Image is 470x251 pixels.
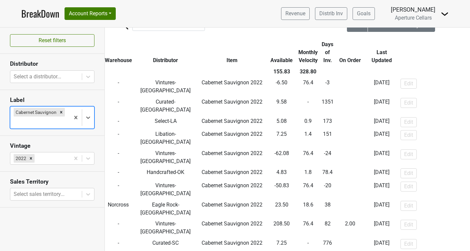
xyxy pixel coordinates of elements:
[27,154,35,163] div: Remove 2022
[202,79,262,86] span: Cabernet Sauvignon 2022
[10,60,94,67] h3: Distributor
[336,96,365,116] td: -
[134,148,198,167] td: Vintures-[GEOGRAPHIC_DATA]
[297,148,319,167] td: 76.4
[365,96,399,116] td: [DATE]
[319,128,336,148] td: 151
[336,218,365,237] td: -
[319,77,336,97] td: -3
[365,148,399,167] td: [DATE]
[319,96,336,116] td: 1351
[134,180,198,199] td: Vintures-[GEOGRAPHIC_DATA]
[103,180,134,199] td: -
[297,167,319,180] td: 1.8
[134,96,198,116] td: Curated-[GEOGRAPHIC_DATA]
[297,199,319,218] td: 18.6
[336,167,365,180] td: -
[400,168,417,178] button: Edit
[400,220,417,230] button: Edit
[134,167,198,180] td: Handcrafted-OK
[58,108,65,117] div: Remove Cabernet Sauvignon
[319,180,336,199] td: -20
[103,167,134,180] td: -
[266,77,297,97] td: -6.50
[134,218,198,237] td: Vintures-[GEOGRAPHIC_DATA]
[365,116,399,129] td: [DATE]
[103,218,134,237] td: -
[103,96,134,116] td: -
[400,79,417,89] button: Edit
[103,148,134,167] td: -
[297,116,319,129] td: 0.9
[103,39,134,66] th: Warehouse: activate to sort column ascending
[336,116,365,129] td: -
[319,167,336,180] td: 78.4
[336,237,365,251] td: -
[297,77,319,97] td: 76.4
[266,128,297,148] td: 7.25
[202,118,262,124] span: Cabernet Sauvignon 2022
[202,99,262,105] span: Cabernet Sauvignon 2022
[266,199,297,218] td: 23.50
[365,39,399,66] th: Last Updated: activate to sort column ascending
[319,237,336,251] td: 776
[441,10,449,18] img: Dropdown Menu
[319,148,336,167] td: -24
[266,96,297,116] td: 9.58
[365,128,399,148] td: [DATE]
[391,5,435,14] div: [PERSON_NAME]
[297,180,319,199] td: 76.4
[103,77,134,97] td: -
[400,130,417,140] button: Edit
[202,220,262,227] span: Cabernet Sauvignon 2022
[202,202,262,208] span: Cabernet Sauvignon 2022
[297,218,319,237] td: 76.4
[21,7,59,21] a: BreakDown
[399,39,470,66] th: &nbsp;: activate to sort column ascending
[103,237,134,251] td: -
[336,77,365,97] td: -
[14,154,27,163] div: 2022
[297,96,319,116] td: -
[400,149,417,159] button: Edit
[297,237,319,251] td: -
[103,199,134,218] td: Norcross
[365,180,399,199] td: [DATE]
[365,77,399,97] td: [DATE]
[202,169,262,175] span: Cabernet Sauvignon 2022
[400,98,417,108] button: Edit
[319,39,336,66] th: Days of Inv.: activate to sort column ascending
[365,218,399,237] td: [DATE]
[266,237,297,251] td: 7.25
[266,218,297,237] td: 208.50
[336,199,365,218] td: -
[365,199,399,218] td: [DATE]
[297,39,319,66] th: Monthly Velocity: activate to sort column ascending
[365,167,399,180] td: [DATE]
[319,199,336,218] td: 38
[202,240,262,246] span: Cabernet Sauvignon 2022
[198,39,266,66] th: Item: activate to sort column ascending
[319,218,336,237] td: 82
[134,77,198,97] td: Vintures-[GEOGRAPHIC_DATA]
[266,39,297,66] th: Available: activate to sort column ascending
[319,116,336,129] td: 173
[134,116,198,129] td: Select-LA
[365,237,399,251] td: [DATE]
[297,128,319,148] td: 1.4
[202,150,262,156] span: Cabernet Sauvignon 2022
[65,7,116,20] button: Account Reports
[103,116,134,129] td: -
[134,128,198,148] td: Libation-[GEOGRAPHIC_DATA]
[266,66,297,77] th: 155.83
[10,97,94,104] h3: Label
[281,7,310,20] a: Revenue
[400,239,417,249] button: Edit
[336,148,365,167] td: -
[400,182,417,192] button: Edit
[10,34,94,47] button: Reset filters
[10,142,94,149] h3: Vintage
[315,7,347,20] a: Distrib Inv
[103,128,134,148] td: -
[266,167,297,180] td: 4.83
